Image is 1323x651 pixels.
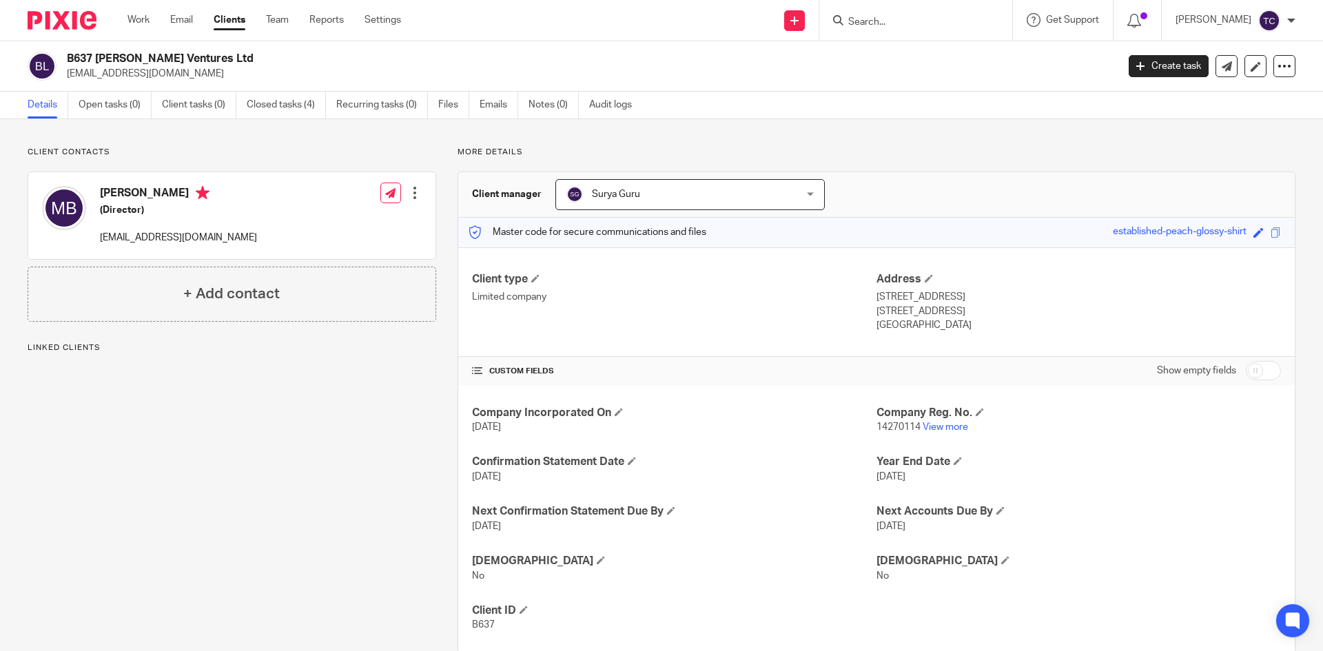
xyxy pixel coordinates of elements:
span: [DATE] [472,472,501,482]
span: 14270114 [876,422,921,432]
a: Open tasks (0) [79,92,152,118]
h4: [PERSON_NAME] [100,186,257,203]
a: Audit logs [589,92,642,118]
a: Settings [365,13,401,27]
p: More details [458,147,1295,158]
input: Search [847,17,971,29]
p: [EMAIL_ADDRESS][DOMAIN_NAME] [67,67,1108,81]
a: Files [438,92,469,118]
h4: Address [876,272,1281,287]
img: svg%3E [42,186,86,230]
h4: [DEMOGRAPHIC_DATA] [472,554,876,568]
a: Work [127,13,150,27]
span: Surya Guru [592,189,640,199]
span: [DATE] [876,521,905,531]
h4: Company Incorporated On [472,406,876,420]
p: Limited company [472,290,876,304]
a: Clients [214,13,245,27]
span: No [876,571,889,581]
a: Closed tasks (4) [247,92,326,118]
div: established-peach-glossy-shirt [1113,225,1247,240]
span: [DATE] [876,472,905,482]
a: Client tasks (0) [162,92,236,118]
h4: Company Reg. No. [876,406,1281,420]
span: Get Support [1046,15,1099,25]
p: [EMAIL_ADDRESS][DOMAIN_NAME] [100,231,257,245]
p: [GEOGRAPHIC_DATA] [876,318,1281,332]
span: B637 [472,620,495,630]
p: [STREET_ADDRESS] [876,290,1281,304]
p: [STREET_ADDRESS] [876,304,1281,318]
h4: Next Confirmation Statement Due By [472,504,876,519]
img: Pixie [28,11,96,30]
p: [PERSON_NAME] [1176,13,1251,27]
h5: (Director) [100,203,257,217]
span: No [472,571,484,581]
h4: Confirmation Statement Date [472,455,876,469]
h4: Year End Date [876,455,1281,469]
a: Details [28,92,68,118]
label: Show empty fields [1157,364,1236,378]
a: Reports [309,13,344,27]
span: [DATE] [472,422,501,432]
h4: [DEMOGRAPHIC_DATA] [876,554,1281,568]
a: Email [170,13,193,27]
h4: + Add contact [183,283,280,304]
i: Primary [196,186,209,200]
a: Team [266,13,289,27]
img: svg%3E [1258,10,1280,32]
a: Emails [480,92,518,118]
img: svg%3E [566,186,583,203]
a: Recurring tasks (0) [336,92,428,118]
a: Notes (0) [529,92,579,118]
p: Master code for secure communications and files [469,225,706,239]
h4: Client type [472,272,876,287]
a: Create task [1129,55,1209,77]
p: Linked clients [28,342,436,353]
a: View more [923,422,968,432]
p: Client contacts [28,147,436,158]
img: svg%3E [28,52,57,81]
h2: B637 [PERSON_NAME] Ventures Ltd [67,52,900,66]
span: [DATE] [472,521,501,531]
h4: CUSTOM FIELDS [472,366,876,377]
h3: Client manager [472,187,542,201]
h4: Next Accounts Due By [876,504,1281,519]
h4: Client ID [472,603,876,618]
